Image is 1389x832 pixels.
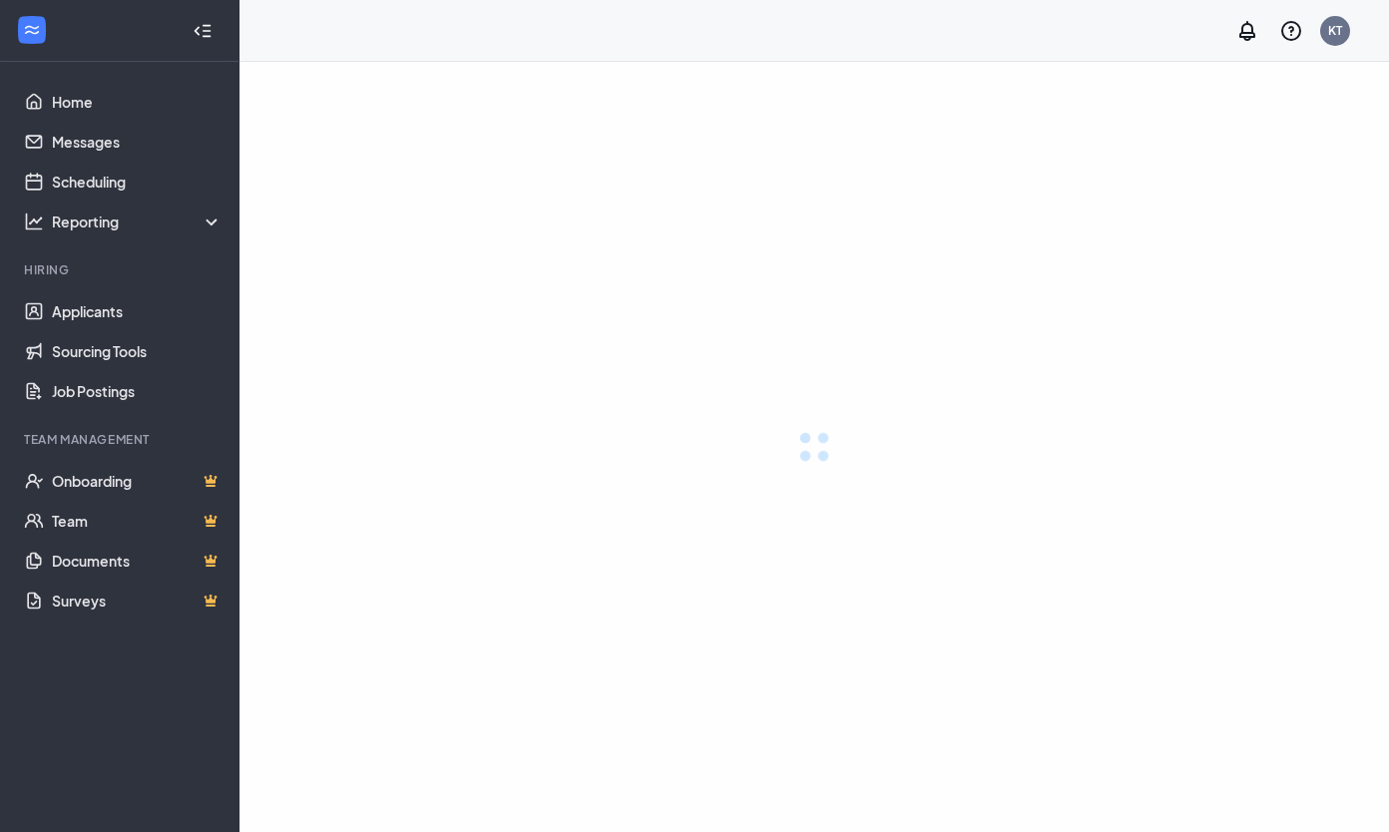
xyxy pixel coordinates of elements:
div: KT [1328,22,1342,39]
div: Hiring [24,261,219,278]
a: Messages [52,122,223,162]
svg: QuestionInfo [1279,19,1303,43]
svg: WorkstreamLogo [22,20,42,40]
a: TeamCrown [52,501,223,541]
a: Sourcing Tools [52,331,223,371]
svg: Analysis [24,211,44,231]
svg: Collapse [193,21,213,41]
div: Team Management [24,431,219,448]
a: Home [52,82,223,122]
svg: Notifications [1235,19,1259,43]
div: Reporting [52,211,224,231]
a: Scheduling [52,162,223,202]
a: Applicants [52,291,223,331]
a: OnboardingCrown [52,461,223,501]
a: Job Postings [52,371,223,411]
a: DocumentsCrown [52,541,223,581]
a: SurveysCrown [52,581,223,621]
